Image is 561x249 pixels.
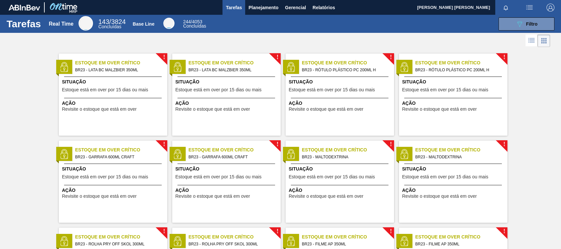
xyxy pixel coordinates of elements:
span: Gerencial [285,4,306,11]
span: Estoque em Over Crítico [75,147,167,153]
span: Estoque em Over Crítico [189,234,281,240]
span: Revisite o estoque que está em over [402,194,477,199]
span: ! [503,229,505,234]
img: status [286,62,296,72]
span: Ação [289,100,392,107]
span: Estoque está em over por 15 dias ou mais [62,174,148,179]
span: Estoque em Over Crítico [302,147,394,153]
span: Revisite o estoque que está em over [289,107,363,112]
h1: Tarefas [7,20,41,28]
span: Ação [402,187,506,194]
span: / 3824 [98,18,126,25]
span: Estoque está em over por 15 dias ou mais [402,87,488,92]
span: Ação [175,100,279,107]
div: Visão em Cards [538,34,550,47]
span: ! [276,229,278,234]
span: Estoque em Over Crítico [415,59,507,66]
span: Revisite o estoque que está em over [289,194,363,199]
span: ! [390,229,392,234]
img: status [173,62,182,72]
span: Estoque em Over Crítico [75,234,167,240]
img: status [286,149,296,159]
span: Estoque em Over Crítico [75,59,167,66]
span: Estoque está em over por 15 dias ou mais [175,174,262,179]
button: Filtro [499,17,554,31]
span: Estoque em Over Crítico [302,234,394,240]
div: Real Time [98,19,126,29]
span: Tarefas [226,4,242,11]
span: BR23 - MALTODEXTRINA [415,153,502,161]
span: Ação [62,187,166,194]
span: ! [390,55,392,60]
span: Ação [62,100,166,107]
span: Estoque em Over Crítico [415,234,507,240]
span: ! [390,142,392,147]
div: Base Line [183,20,206,28]
span: BR23 - LATA BC MALZBIER 350ML [75,66,162,74]
span: BR23 - ROLHA PRY OFF SKOL 300ML [75,240,162,248]
button: Notificações [495,3,516,12]
span: / 4053 [183,19,202,24]
span: Situação [402,166,506,172]
img: status [286,236,296,246]
span: Revisite o estoque que está em over [62,194,137,199]
span: Estoque em Over Crítico [189,147,281,153]
span: Estoque em Over Crítico [415,147,507,153]
span: Estoque está em over por 15 dias ou mais [289,87,375,92]
span: Estoque está em over por 15 dias ou mais [402,174,488,179]
span: ! [276,55,278,60]
span: BR23 - GARRAFA 600ML CRAFT [189,153,275,161]
span: Ação [289,187,392,194]
span: Situação [62,79,166,85]
span: Revisite o estoque que está em over [175,107,250,112]
span: ! [163,55,165,60]
img: status [399,149,409,159]
img: TNhmsLtSVTkK8tSr43FrP2fwEKptu5GPRR3wAAAABJRU5ErkJggg== [9,5,40,11]
span: ! [503,55,505,60]
span: Situação [289,79,392,85]
span: Estoque está em over por 15 dias ou mais [175,87,262,92]
span: Estoque está em over por 15 dias ou mais [289,174,375,179]
div: Base Line [163,18,175,29]
span: BR23 - RÓTULO PLÁSTICO PC 200ML H [302,66,389,74]
span: ! [163,229,165,234]
span: Revisite o estoque que está em over [402,107,477,112]
span: Planejamento [248,4,278,11]
span: Situação [289,166,392,172]
img: status [399,62,409,72]
img: status [399,236,409,246]
span: ! [163,142,165,147]
span: Ação [402,100,506,107]
span: BR23 - FILME AP 350ML [302,240,389,248]
span: Situação [175,79,279,85]
span: ! [503,142,505,147]
span: BR23 - LATA BC MALZBIER 350ML [189,66,275,74]
div: Visão em Lista [526,34,538,47]
span: Estoque em Over Crítico [189,59,281,66]
span: 143 [98,18,109,25]
span: BR23 - MALTODEXTRINA [302,153,389,161]
span: Relatórios [313,4,335,11]
div: Base Line [133,21,154,27]
img: status [59,236,69,246]
img: status [59,149,69,159]
span: Concluídas [183,23,206,29]
img: userActions [526,4,533,11]
span: Ação [175,187,279,194]
img: status [59,62,69,72]
img: status [173,236,182,246]
span: BR23 - ROLHA PRY OFF SKOL 300ML [189,240,275,248]
span: Situação [402,79,506,85]
span: BR23 - GARRAFA 600ML CRAFT [75,153,162,161]
span: Revisite o estoque que está em over [175,194,250,199]
span: Estoque em Over Crítico [302,59,394,66]
span: Situação [62,166,166,172]
span: BR23 - FILME AP 350ML [415,240,502,248]
span: Concluídas [98,24,121,29]
span: Situação [175,166,279,172]
span: Filtro [526,21,538,27]
span: Estoque está em over por 15 dias ou mais [62,87,148,92]
span: 244 [183,19,191,24]
span: ! [276,142,278,147]
img: Logout [547,4,554,11]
